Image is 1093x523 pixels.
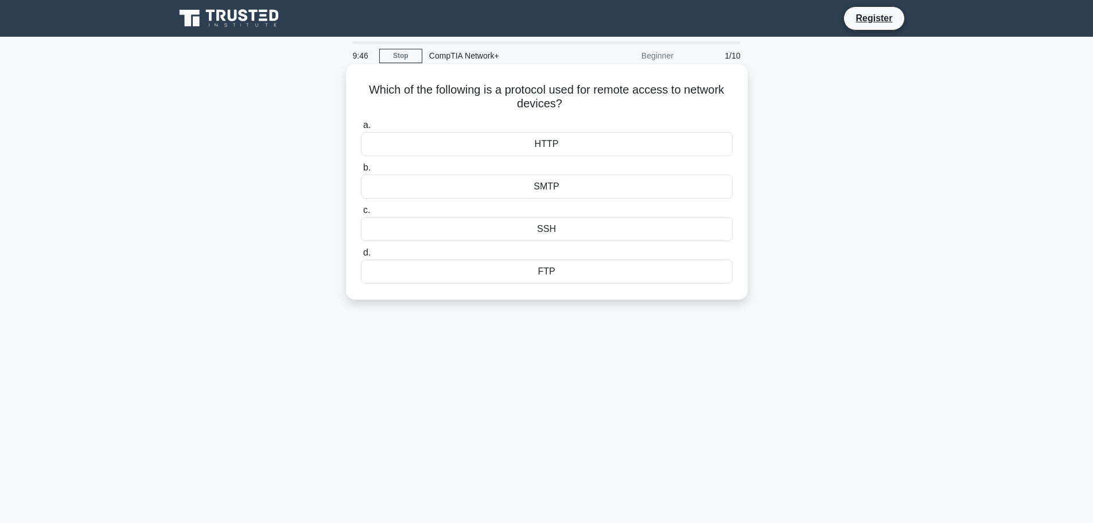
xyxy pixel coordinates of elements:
div: 9:46 [346,44,379,67]
span: c. [363,205,370,215]
a: Register [849,11,899,25]
div: HTTP [361,132,733,156]
div: FTP [361,259,733,284]
span: b. [363,162,371,172]
div: CompTIA Network+ [422,44,580,67]
div: SMTP [361,175,733,199]
a: Stop [379,49,422,63]
div: Beginner [580,44,680,67]
span: a. [363,120,371,130]
div: 1/10 [680,44,748,67]
div: SSH [361,217,733,241]
span: d. [363,247,371,257]
h5: Which of the following is a protocol used for remote access to network devices? [360,83,734,111]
